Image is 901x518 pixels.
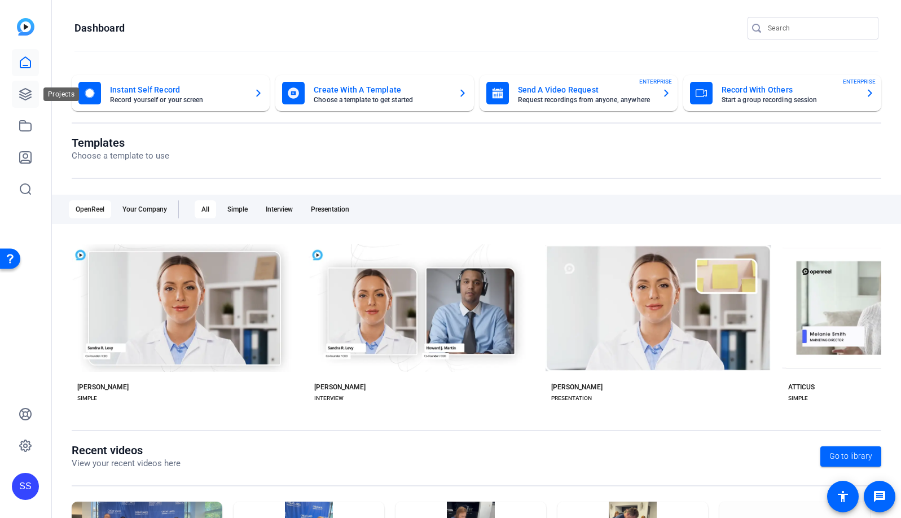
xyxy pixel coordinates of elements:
[43,87,79,101] div: Projects
[77,394,97,403] div: SIMPLE
[221,200,254,218] div: Simple
[518,83,653,96] mat-card-title: Send A Video Request
[314,383,366,392] div: [PERSON_NAME]
[72,75,270,111] button: Instant Self RecordRecord yourself or your screen
[788,394,808,403] div: SIMPLE
[639,77,672,86] span: ENTERPRISE
[829,450,872,462] span: Go to library
[768,21,869,35] input: Search
[551,394,592,403] div: PRESENTATION
[77,383,129,392] div: [PERSON_NAME]
[74,21,125,35] h1: Dashboard
[480,75,678,111] button: Send A Video RequestRequest recordings from anyone, anywhereENTERPRISE
[259,200,300,218] div: Interview
[72,444,181,457] h1: Recent videos
[116,200,174,218] div: Your Company
[788,383,815,392] div: ATTICUS
[873,490,886,503] mat-icon: message
[551,383,603,392] div: [PERSON_NAME]
[12,473,39,500] div: SS
[17,18,34,36] img: blue-gradient.svg
[72,150,169,163] p: Choose a template to use
[69,200,111,218] div: OpenReel
[110,83,245,96] mat-card-title: Instant Self Record
[820,446,881,467] a: Go to library
[72,136,169,150] h1: Templates
[304,200,356,218] div: Presentation
[836,490,850,503] mat-icon: accessibility
[72,457,181,470] p: View your recent videos here
[518,96,653,103] mat-card-subtitle: Request recordings from anyone, anywhere
[683,75,881,111] button: Record With OthersStart a group recording sessionENTERPRISE
[722,83,856,96] mat-card-title: Record With Others
[110,96,245,103] mat-card-subtitle: Record yourself or your screen
[195,200,216,218] div: All
[314,394,344,403] div: INTERVIEW
[314,83,449,96] mat-card-title: Create With A Template
[722,96,856,103] mat-card-subtitle: Start a group recording session
[314,96,449,103] mat-card-subtitle: Choose a template to get started
[843,77,876,86] span: ENTERPRISE
[275,75,473,111] button: Create With A TemplateChoose a template to get started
